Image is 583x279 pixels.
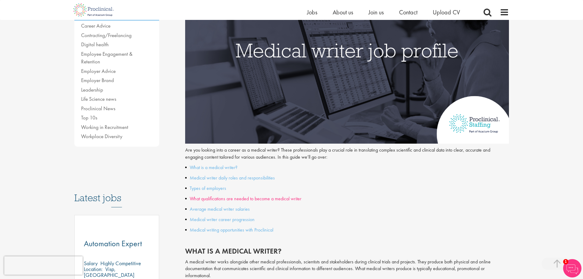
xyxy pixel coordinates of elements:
[84,266,103,273] span: Location:
[190,195,301,202] a: What qualifications are needed to become a medical writer
[399,8,417,16] a: Contact
[81,133,122,140] a: Workplace Diversity
[190,185,226,191] a: Types of employers
[81,32,132,39] a: Contracting/Freelancing
[81,51,133,65] a: Employee Engagement & Retention
[563,259,581,277] img: Chatbot
[4,256,83,275] iframe: reCAPTCHA
[81,105,115,112] a: Proclinical News
[81,114,97,121] a: Top 10s
[190,175,275,181] a: Medical writer daily roles and responsibilities
[190,164,237,171] a: What is a medical writer?
[74,177,159,207] h3: Latest jobs
[368,8,384,16] a: Join us
[333,8,353,16] a: About us
[81,77,114,84] a: Employer Brand
[84,260,98,267] span: Salary
[433,8,460,16] a: Upload CV
[84,238,142,249] span: Automation Expert
[307,8,317,16] a: Jobs
[81,41,109,48] a: Digital health
[190,206,250,212] a: Average medical writer salaries
[84,266,134,278] p: Visp, [GEOGRAPHIC_DATA]
[81,86,103,93] a: Leadership
[190,227,273,233] a: Medical writing opportunities with Proclinical
[84,240,150,247] a: Automation Expert
[190,216,255,223] a: Medical writer career progression
[81,124,128,130] a: Working in Recruitment
[81,96,116,102] a: Life Science news
[81,22,110,29] a: Career Advice
[563,259,568,264] span: 1
[185,147,509,161] p: Are you looking into a career as a medical writer? These professionals play a crucial role in tra...
[100,260,141,267] p: Highly Competitive
[81,68,116,74] a: Employer Advice
[185,247,509,255] h2: What is a medical writer?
